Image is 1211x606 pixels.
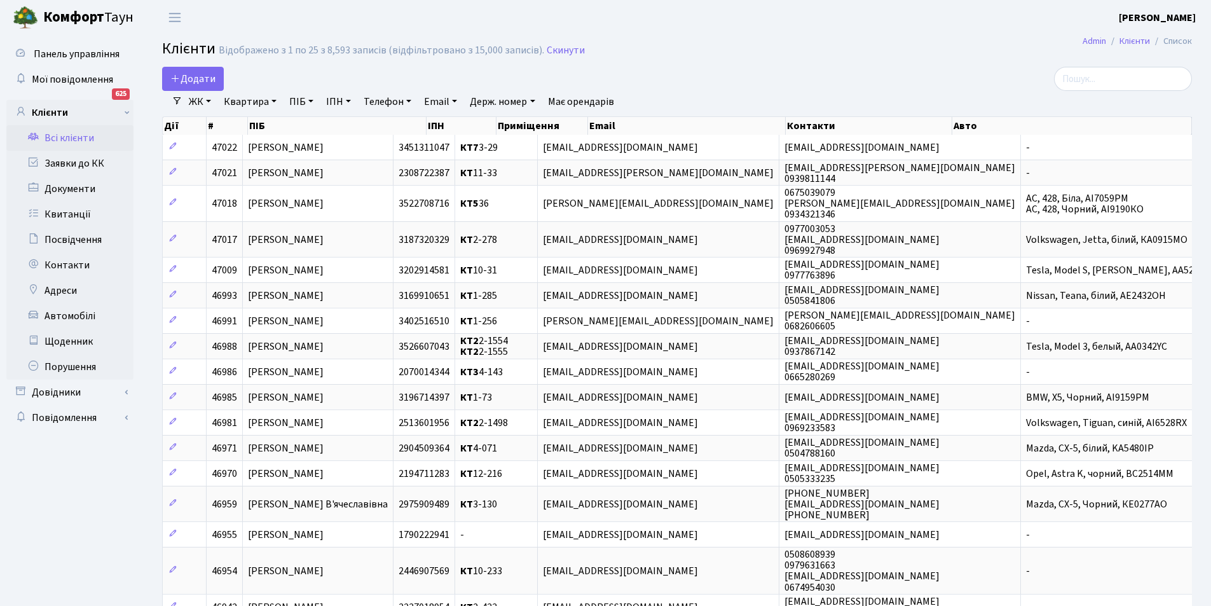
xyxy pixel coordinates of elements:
[460,467,502,481] span: 12-216
[6,125,133,151] a: Всі клієнти
[162,38,216,60] span: Клієнти
[460,141,479,155] b: КТ7
[1026,340,1167,354] span: Tesla, Model 3, белый, АА0342YC
[6,329,133,354] a: Щоденник
[248,441,324,455] span: [PERSON_NAME]
[13,5,38,31] img: logo.png
[399,564,449,578] span: 2446907569
[212,497,237,511] span: 46959
[1026,390,1149,404] span: BMW, X5, Чорний, AI9159PM
[543,340,698,354] span: [EMAIL_ADDRESS][DOMAIN_NAME]
[1026,467,1173,481] span: Opel, Astra K, чорний, BC2514MM
[460,314,497,328] span: 1-256
[32,72,113,86] span: Мої повідомлення
[543,91,619,113] a: Має орендарів
[784,528,940,542] span: [EMAIL_ADDRESS][DOMAIN_NAME]
[162,67,224,91] a: Додати
[212,467,237,481] span: 46970
[248,340,324,354] span: [PERSON_NAME]
[784,547,940,594] span: 0508608939 0979631663 [EMAIL_ADDRESS][DOMAIN_NAME] 0674954030
[460,365,503,379] span: 4-143
[784,390,940,404] span: [EMAIL_ADDRESS][DOMAIN_NAME]
[399,141,449,155] span: 3451311047
[460,564,502,578] span: 10-233
[321,91,356,113] a: ІПН
[460,233,497,247] span: 2-278
[399,166,449,180] span: 2308722387
[784,334,940,359] span: [EMAIL_ADDRESS][DOMAIN_NAME] 0937867142
[543,365,698,379] span: [EMAIL_ADDRESS][DOMAIN_NAME]
[34,47,120,61] span: Панель управління
[1026,141,1030,155] span: -
[1064,28,1211,55] nav: breadcrumb
[359,91,416,113] a: Телефон
[543,289,698,303] span: [EMAIL_ADDRESS][DOMAIN_NAME]
[1083,34,1106,48] a: Admin
[543,314,774,328] span: [PERSON_NAME][EMAIL_ADDRESS][DOMAIN_NAME]
[1026,191,1144,216] span: AC, 428, Біла, АІ7059РМ AC, 428, Чорний, АІ9190КО
[248,528,324,542] span: [PERSON_NAME]
[543,141,698,155] span: [EMAIL_ADDRESS][DOMAIN_NAME]
[6,202,133,227] a: Квитанції
[248,263,324,277] span: [PERSON_NAME]
[212,564,237,578] span: 46954
[248,497,388,511] span: [PERSON_NAME] В'ячеславівна
[460,497,497,511] span: 3-130
[460,334,508,359] span: 2-1554 2-1555
[112,88,130,100] div: 625
[588,117,786,135] th: Email
[784,222,940,258] span: 0977003053 [EMAIL_ADDRESS][DOMAIN_NAME] 0969927948
[6,278,133,303] a: Адреси
[212,233,237,247] span: 47017
[248,467,324,481] span: [PERSON_NAME]
[399,441,449,455] span: 2904509364
[248,166,324,180] span: [PERSON_NAME]
[427,117,496,135] th: ІПН
[784,258,940,282] span: [EMAIL_ADDRESS][DOMAIN_NAME] 0977763896
[212,263,237,277] span: 47009
[460,141,498,155] span: 3-29
[1119,10,1196,25] a: [PERSON_NAME]
[952,117,1192,135] th: Авто
[212,441,237,455] span: 46971
[419,91,462,113] a: Email
[460,196,489,210] span: 36
[212,365,237,379] span: 46986
[460,334,479,348] b: КТ2
[460,467,473,481] b: КТ
[212,528,237,542] span: 46955
[248,416,324,430] span: [PERSON_NAME]
[399,233,449,247] span: 3187320329
[6,405,133,430] a: Повідомлення
[6,354,133,380] a: Порушення
[496,117,588,135] th: Приміщення
[212,390,237,404] span: 46985
[284,91,318,113] a: ПІБ
[1119,11,1196,25] b: [PERSON_NAME]
[248,117,427,135] th: ПІБ
[248,289,324,303] span: [PERSON_NAME]
[460,345,479,359] b: КТ2
[460,196,479,210] b: КТ5
[460,365,479,379] b: КТ3
[248,196,324,210] span: [PERSON_NAME]
[399,467,449,481] span: 2194711283
[248,365,324,379] span: [PERSON_NAME]
[43,7,104,27] b: Комфорт
[460,441,497,455] span: 4-071
[460,564,473,578] b: КТ
[212,166,237,180] span: 47021
[399,390,449,404] span: 3196714397
[784,308,1015,333] span: [PERSON_NAME][EMAIL_ADDRESS][DOMAIN_NAME] 0682606605
[543,564,698,578] span: [EMAIL_ADDRESS][DOMAIN_NAME]
[248,233,324,247] span: [PERSON_NAME]
[543,390,698,404] span: [EMAIL_ADDRESS][DOMAIN_NAME]
[543,467,698,481] span: [EMAIL_ADDRESS][DOMAIN_NAME]
[6,176,133,202] a: Документи
[6,100,133,125] a: Клієнти
[784,359,940,384] span: [EMAIL_ADDRESS][DOMAIN_NAME] 0665280269
[460,166,473,180] b: КТ
[547,45,585,57] a: Скинути
[460,314,473,328] b: КТ
[399,263,449,277] span: 3202914581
